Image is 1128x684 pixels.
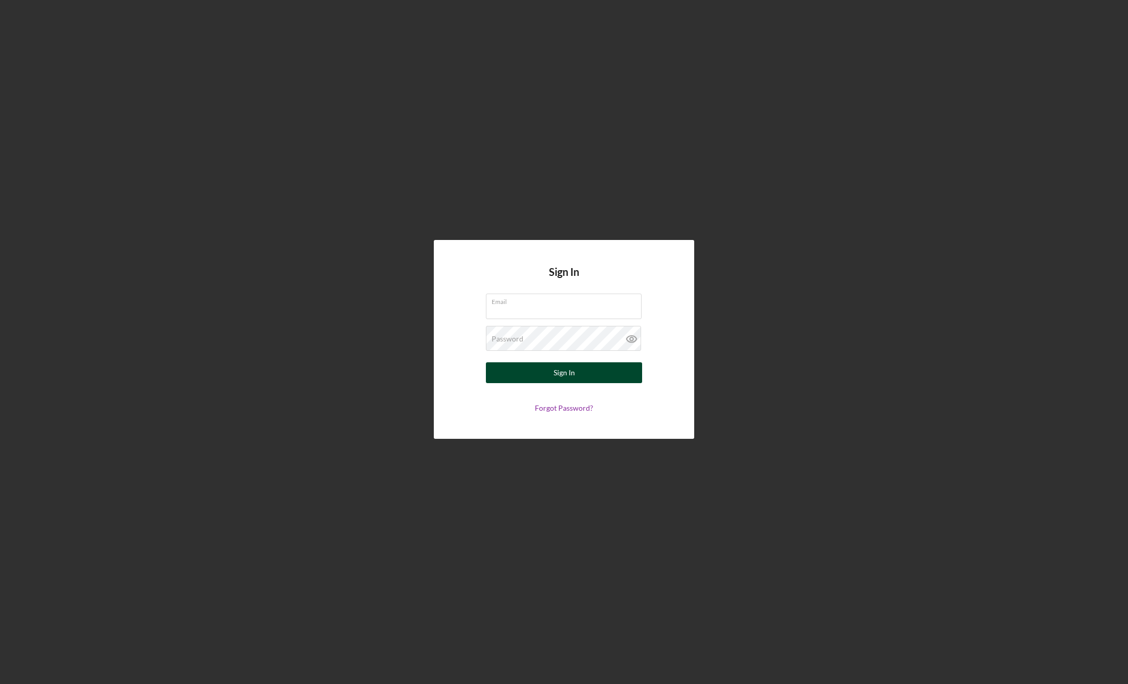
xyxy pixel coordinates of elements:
[492,335,523,343] label: Password
[535,403,593,412] a: Forgot Password?
[554,362,575,383] div: Sign In
[549,266,579,294] h4: Sign In
[486,362,642,383] button: Sign In
[492,294,642,306] label: Email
